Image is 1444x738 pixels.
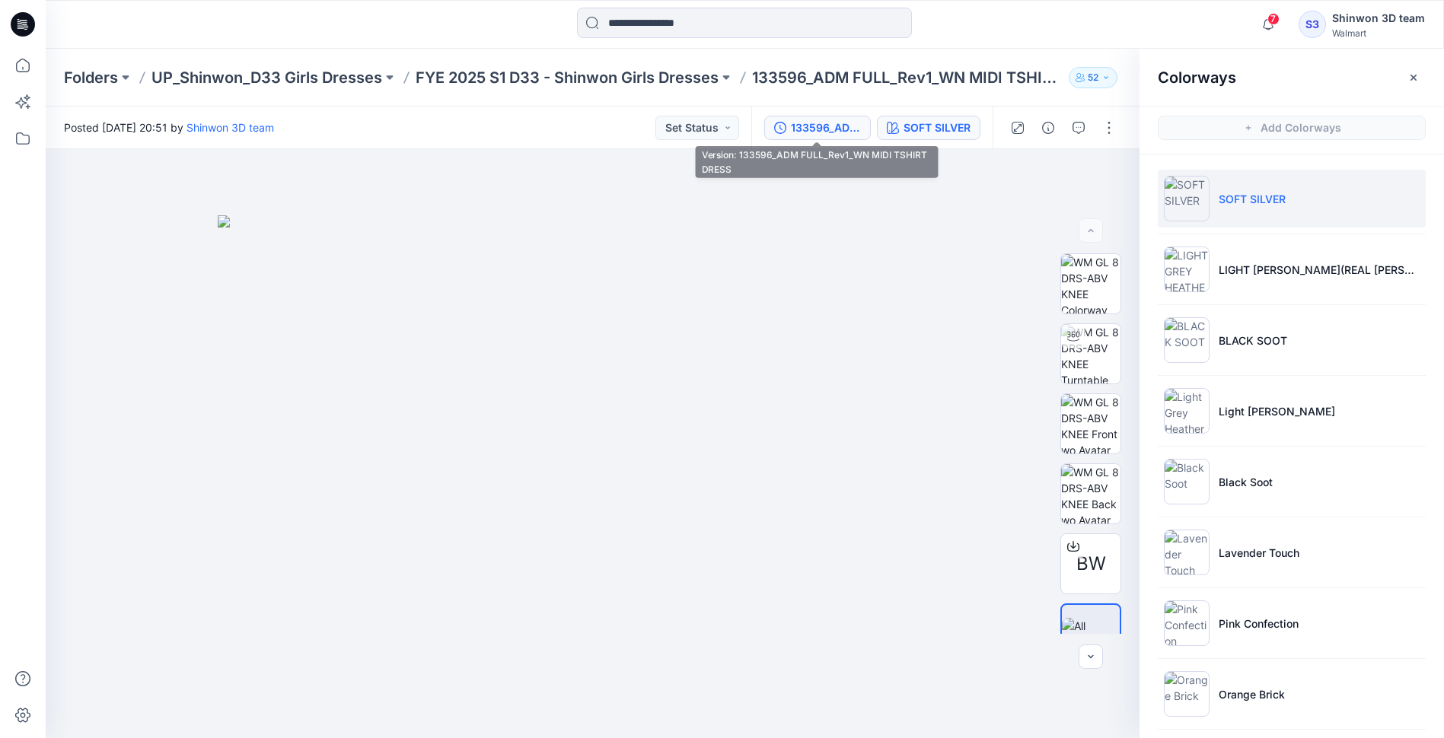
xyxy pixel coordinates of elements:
p: Light [PERSON_NAME] [1219,403,1335,419]
button: 52 [1069,67,1117,88]
a: UP_Shinwon_D33 Girls Dresses [151,67,382,88]
button: Details [1036,116,1060,140]
span: 7 [1267,13,1280,25]
button: SOFT SILVER [877,116,980,140]
img: Orange Brick [1164,671,1210,717]
img: WM GL 8 DRS-ABV KNEE Back wo Avatar [1061,464,1120,523]
h2: Colorways [1158,68,1236,87]
img: BLACK SOOT [1164,317,1210,363]
img: WM GL 8 DRS-ABV KNEE Colorway wo Avatar [1061,254,1120,313]
a: FYE 2025 S1 D33 - Shinwon Girls Dresses [416,67,719,88]
div: S3 [1299,11,1326,38]
img: SOFT SILVER [1164,176,1210,221]
img: WM GL 8 DRS-ABV KNEE Front wo Avatar [1061,394,1120,453]
img: Lavender Touch [1164,530,1210,575]
img: WM GL 8 DRS-ABV KNEE Turntable with Avatar [1061,324,1120,383]
p: Lavender Touch [1219,545,1299,561]
img: eyJhbGciOiJIUzI1NiIsImtpZCI6IjAiLCJzbHQiOiJzZXMiLCJ0eXAiOiJKV1QifQ.eyJkYXRhIjp7InR5cGUiOiJzdG9yYW... [218,215,979,738]
img: Pink Confection [1164,600,1210,646]
div: Shinwon 3D team [1332,9,1425,27]
p: BLACK SOOT [1219,332,1287,348]
a: Folders [64,67,118,88]
img: Light Grey Heather [1164,388,1210,434]
span: BW [1076,550,1106,577]
div: SOFT SILVER [904,119,971,136]
p: Orange Brick [1219,686,1285,702]
img: All colorways [1062,618,1120,650]
p: LIGHT [PERSON_NAME](REAL [PERSON_NAME]) 1 [1219,262,1420,278]
p: 52 [1088,69,1098,86]
div: 133596_ADM FULL_Rev1_WN MIDI TSHIRT DRESS [791,119,861,136]
a: Shinwon 3D team [186,121,274,134]
img: Black Soot [1164,459,1210,504]
span: Posted [DATE] 20:51 by [64,119,274,135]
p: 133596_ADM FULL_Rev1_WN MIDI TSHIRT DRESS [752,67,1063,88]
p: Pink Confection [1219,616,1299,631]
p: SOFT SILVER [1219,191,1286,207]
div: Walmart [1332,27,1425,39]
img: LIGHT GREY HEATHER(REAL HEATHER) 1 [1164,247,1210,292]
p: Black Soot [1219,474,1273,490]
button: 133596_ADM FULL_Rev1_WN MIDI TSHIRT DRESS [764,116,871,140]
